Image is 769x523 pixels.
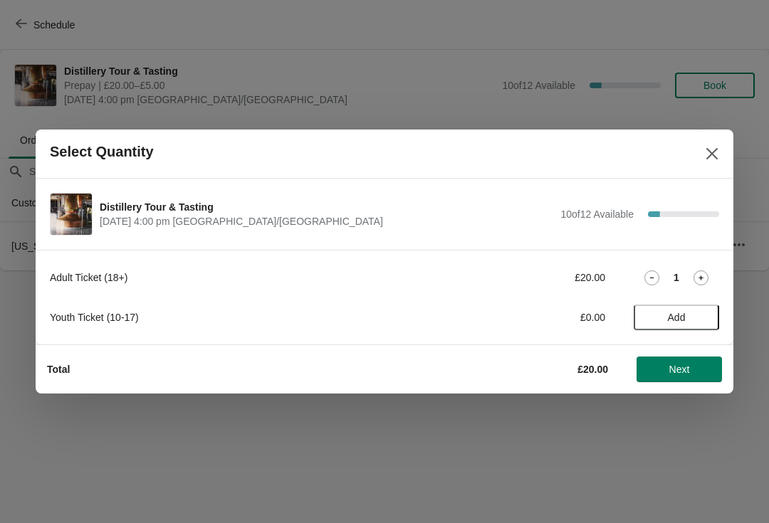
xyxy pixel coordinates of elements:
img: Distillery Tour & Tasting | | October 5 | 4:00 pm Europe/London [51,194,92,235]
button: Close [699,141,725,167]
div: £0.00 [474,310,605,324]
strong: Total [47,364,70,375]
span: Add [668,312,686,323]
div: £20.00 [474,270,605,285]
strong: 1 [674,270,679,285]
button: Add [634,305,719,330]
div: Youth Ticket (10-17) [50,310,445,324]
span: Distillery Tour & Tasting [100,200,553,214]
span: [DATE] 4:00 pm [GEOGRAPHIC_DATA]/[GEOGRAPHIC_DATA] [100,214,553,228]
strong: £20.00 [577,364,608,375]
span: Next [669,364,690,375]
span: 10 of 12 Available [560,208,634,220]
button: Next [637,356,722,382]
h2: Select Quantity [50,144,154,160]
div: Adult Ticket (18+) [50,270,445,285]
